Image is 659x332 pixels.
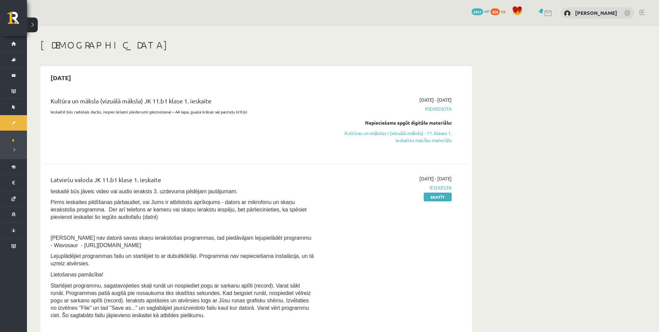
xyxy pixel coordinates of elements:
[564,10,571,17] img: Anne Marī Hartika
[7,12,27,29] a: Rīgas 1. Tālmācības vidusskola
[51,235,311,248] span: [PERSON_NAME] nav datorā savas skaņu ierakstošas programmas, tad piedāvājam lejupielādēt programm...
[490,8,500,15] span: 426
[472,8,489,14] a: 2451 mP
[51,175,314,188] div: Latviešu valoda JK 11.b1 klase 1. ieskaite
[490,8,509,14] a: 426 xp
[575,9,617,16] a: [PERSON_NAME]
[325,105,452,112] span: Pievienota
[44,70,78,86] h2: [DATE]
[424,193,452,201] a: Skatīt
[51,283,311,318] span: Startējiet programmu, sagatavojieties skaļi runāt un nospiediet pogu ar sarkanu aplīti (record). ...
[484,8,489,14] span: mP
[51,253,314,266] span: Lejuplādējiet programmas failu un startējiet to ar dubultklikšķi. Programmai nav nepieciešama ins...
[325,184,452,191] span: Iesniegta
[51,109,314,115] p: Ieskaitē būs radošais darbs, nepieciešami piederumi gleznošanai – A4 lapa, guaša krāsas vai paste...
[325,130,452,144] a: Kultūras un mākslas I (vizuālā māksla) - 11. klases 1. ieskaites mācību materiāls
[51,189,238,194] span: Ieskaitē būs jāveic video vai audio ieraksts 3. uzdevuma pēdējam jautājumam.
[51,96,314,109] div: Kultūra un māksla (vizuālā māksla) JK 11.b1 klase 1. ieskaite
[325,119,452,126] div: Nepieciešams apgūt digitālo materiālu:
[40,39,472,51] h1: [DEMOGRAPHIC_DATA]
[419,175,452,182] span: [DATE] - [DATE]
[419,96,452,103] span: [DATE] - [DATE]
[51,199,306,220] span: Pirms ieskaites pildīšanas pārbaudiet, vai Jums ir atbilstošs aprīkojums - dators ar mikrofonu un...
[501,8,505,14] span: xp
[51,272,103,277] span: Lietošanas pamācība!
[472,8,483,15] span: 2451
